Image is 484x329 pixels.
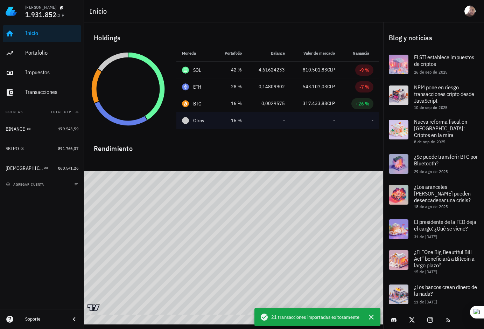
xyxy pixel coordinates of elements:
[383,27,484,49] div: Blog y noticias
[87,304,100,311] a: Charting by TradingView
[353,50,373,56] span: Ganancia
[290,45,341,62] th: Valor de mercado
[182,67,189,74] div: SOL-icon
[88,137,379,154] div: Rendimiento
[414,84,474,104] span: NPM pone en riesgo transacciones cripto desde JavaScript
[25,49,78,56] div: Portafolio
[6,165,43,171] div: [DEMOGRAPHIC_DATA]
[7,182,44,187] span: agregar cuenta
[3,140,81,157] a: SKIPO 891.766,37
[88,27,379,49] div: Holdings
[271,313,359,321] span: 21 transacciones importadas exitosamente
[414,54,474,67] span: El SII establece impuestos de criptos
[56,12,64,19] span: CLP
[193,117,204,124] span: Otros
[193,83,202,90] div: ETH
[414,183,471,204] span: ¿Los aranceles [PERSON_NAME] pueden desencadenar una crisis?
[383,245,484,279] a: ¿El “One Big Beautiful Bill Act” beneficiará a Bitcoin a largo plazo? 15 de [DATE]
[383,49,484,80] a: El SII establece impuestos de criptos 26 de sep de 2025
[6,6,17,17] img: LedgiFi
[414,204,448,209] span: 18 de ago de 2025
[414,139,445,144] span: 8 de sep de 2025
[253,100,285,107] div: 0,0029575
[176,45,215,62] th: Moneda
[25,316,64,322] div: Soporte
[283,117,285,124] span: -
[359,83,369,90] div: -7 %
[253,83,285,90] div: 0,14809902
[193,67,201,74] div: SOL
[220,117,242,124] div: 16 %
[220,83,242,90] div: 28 %
[3,104,81,121] button: CuentasTotal CLP
[414,234,437,239] span: 31 de [DATE]
[25,30,78,36] div: Inicio
[253,66,285,74] div: 4,61624233
[414,118,467,138] span: Nueva reforma fiscal en [GEOGRAPHIC_DATA]: Criptos en la mira
[327,67,335,73] span: CLP
[383,214,484,245] a: El presidente de la FED deja el cargo: ¿Qué se viene? 31 de [DATE]
[414,269,437,274] span: 15 de [DATE]
[414,299,437,304] span: 11 de [DATE]
[333,117,335,124] span: -
[372,117,373,124] span: -
[58,146,78,151] span: 891.766,37
[25,10,56,19] span: 1.931.852
[383,149,484,179] a: ¿Se puede transferir BTC por Bluetooth? 29 de ago de 2025
[6,146,19,152] div: SKIPO
[414,283,477,297] span: ¿Los bancos crean dinero de la nada?
[383,179,484,214] a: ¿Los aranceles [PERSON_NAME] pueden desencadenar una crisis? 18 de ago de 2025
[25,69,78,76] div: Impuestos
[3,160,81,177] a: [DEMOGRAPHIC_DATA] 860.541,26
[193,100,202,107] div: BTC
[25,5,56,10] div: [PERSON_NAME]
[414,105,448,110] span: 10 de sep de 2025
[182,83,189,90] div: ETH-icon
[327,83,335,90] span: CLP
[3,84,81,101] a: Transacciones
[356,100,369,107] div: +26 %
[414,153,478,167] span: ¿Se puede transferir BTC por Bluetooth?
[3,25,81,42] a: Inicio
[247,45,290,62] th: Balance
[414,248,475,269] span: ¿El “One Big Beautiful Bill Act” beneficiará a Bitcoin a largo plazo?
[51,110,71,114] span: Total CLP
[220,100,242,107] div: 16 %
[383,80,484,114] a: NPM pone en riesgo transacciones cripto desde JavaScript 10 de sep de 2025
[182,100,189,107] div: BTC-icon
[25,89,78,95] div: Transacciones
[303,83,327,90] span: 543.107,03
[303,100,327,107] span: 317.433,88
[3,45,81,62] a: Portafolio
[303,67,327,73] span: 810.501,83
[383,279,484,310] a: ¿Los bancos crean dinero de la nada? 11 de [DATE]
[220,66,242,74] div: 42 %
[327,100,335,107] span: CLP
[414,169,448,174] span: 29 de ago de 2025
[414,69,448,75] span: 26 de sep de 2025
[215,45,247,62] th: Portafolio
[6,126,25,132] div: BINANCE
[4,181,47,188] button: agregar cuenta
[58,165,78,171] span: 860.541,26
[3,121,81,137] a: BINANCE 179.543,59
[58,126,78,131] span: 179.543,59
[464,6,476,17] div: avatar
[3,64,81,81] a: Impuestos
[359,67,369,74] div: -9 %
[383,114,484,149] a: Nueva reforma fiscal en [GEOGRAPHIC_DATA]: Criptos en la mira 8 de sep de 2025
[414,218,476,232] span: El presidente de la FED deja el cargo: ¿Qué se viene?
[90,6,110,17] h1: Inicio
